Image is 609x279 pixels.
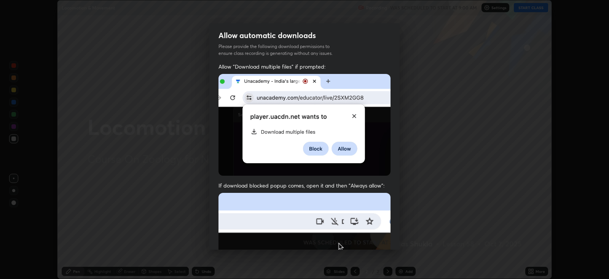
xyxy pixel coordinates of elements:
[218,74,391,176] img: downloads-permission-allow.gif
[218,30,316,40] h2: Allow automatic downloads
[218,43,342,57] p: Please provide the following download permissions to ensure class recording is generating without...
[218,182,391,189] span: If download blocked popup comes, open it and then "Always allow":
[218,63,391,70] span: Allow "Download multiple files" if prompted:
